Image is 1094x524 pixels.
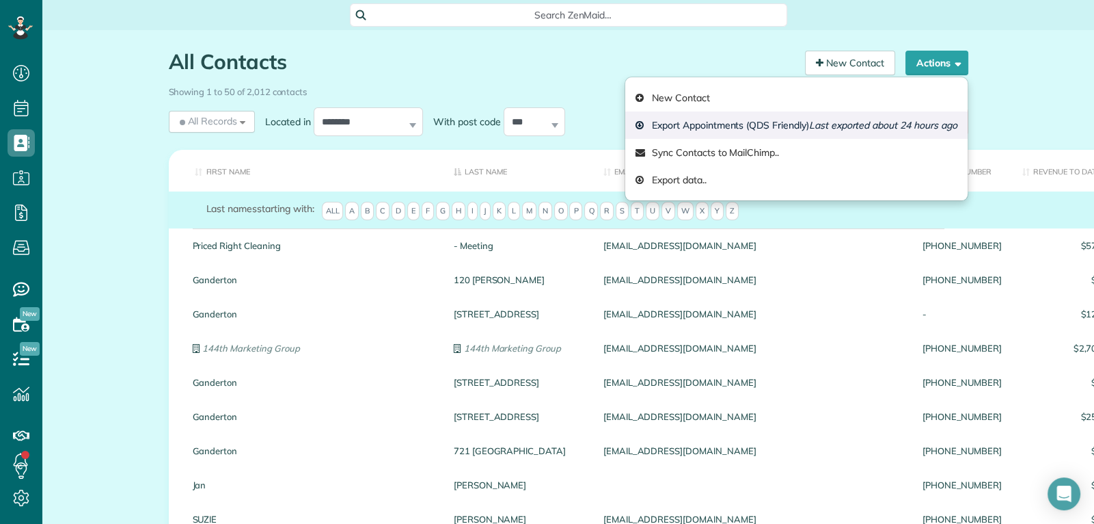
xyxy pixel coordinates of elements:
[805,51,895,75] a: New Contact
[454,309,583,319] a: [STREET_ADDRESS]
[493,202,506,221] span: K
[376,202,389,221] span: C
[600,202,614,221] span: R
[480,202,491,221] span: J
[392,202,405,221] span: D
[625,112,967,139] a: Export Appointments (QDS Friendly)Last exported about 24 hours ago
[20,342,40,356] span: New
[454,275,583,285] a: 120 [PERSON_NAME]
[538,202,552,221] span: N
[631,202,644,221] span: T
[711,202,724,221] span: Y
[912,468,1012,502] div: [PHONE_NUMBER]
[593,150,912,192] th: Email: activate to sort column ascending
[193,480,433,490] a: Jan
[454,241,583,250] a: - Meeting
[508,202,520,221] span: L
[345,202,359,221] span: A
[454,378,583,387] a: [STREET_ADDRESS]
[912,297,1012,331] div: -
[454,480,583,490] a: [PERSON_NAME]
[912,228,1012,263] div: [PHONE_NUMBER]
[912,365,1012,399] div: [PHONE_NUMBER]
[169,51,795,73] h1: All Contacts
[912,399,1012,434] div: [PHONE_NUMBER]
[912,434,1012,468] div: [PHONE_NUMBER]
[593,331,912,365] div: [EMAIL_ADDRESS][DOMAIN_NAME]
[593,263,912,297] div: [EMAIL_ADDRESS][DOMAIN_NAME]
[522,202,536,221] span: M
[177,114,238,128] span: All Records
[905,51,968,75] button: Actions
[255,115,314,129] label: Located in
[726,202,739,221] span: Z
[193,343,433,353] a: 144th Marketing Group
[193,514,433,524] a: SUZIE
[452,202,465,221] span: H
[696,202,709,221] span: X
[407,202,420,221] span: E
[616,202,629,221] span: S
[677,202,694,221] span: W
[193,412,433,421] a: Ganderton
[569,202,582,221] span: P
[593,365,912,399] div: [EMAIL_ADDRESS][DOMAIN_NAME]
[454,514,583,524] a: [PERSON_NAME]
[646,202,659,221] span: U
[193,309,433,319] a: Ganderton
[593,434,912,468] div: [EMAIL_ADDRESS][DOMAIN_NAME]
[625,166,967,194] a: Export data..
[169,150,443,192] th: First Name: activate to sort column ascending
[193,446,433,456] a: Ganderton
[193,378,433,387] a: Ganderton
[361,202,374,221] span: B
[436,202,450,221] span: G
[423,115,504,129] label: With post code
[193,241,433,250] a: Priced Right Cleaning
[661,202,675,221] span: V
[1048,477,1080,510] div: Open Intercom Messenger
[912,331,1012,365] div: [PHONE_NUMBER]
[584,202,598,221] span: Q
[554,202,568,221] span: O
[206,202,314,215] label: starting with:
[467,202,478,221] span: I
[454,343,583,353] a: 144th Marketing Group
[464,343,561,354] em: 144th Marketing Group
[912,263,1012,297] div: [PHONE_NUMBER]
[20,307,40,321] span: New
[202,343,299,354] em: 144th Marketing Group
[454,446,583,456] a: 721 [GEOGRAPHIC_DATA]
[443,150,593,192] th: Last Name: activate to sort column descending
[322,202,344,221] span: All
[169,80,968,99] div: Showing 1 to 50 of 2,012 contacts
[422,202,434,221] span: F
[206,202,258,215] span: Last names
[593,297,912,331] div: [EMAIL_ADDRESS][DOMAIN_NAME]
[454,412,583,421] a: [STREET_ADDRESS]
[593,228,912,263] div: [EMAIL_ADDRESS][DOMAIN_NAME]
[593,399,912,434] div: [EMAIL_ADDRESS][DOMAIN_NAME]
[193,275,433,285] a: Ganderton
[625,84,967,112] a: New Contact
[809,119,957,131] em: Last exported about 24 hours ago
[625,139,967,166] a: Sync Contacts to MailChimp..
